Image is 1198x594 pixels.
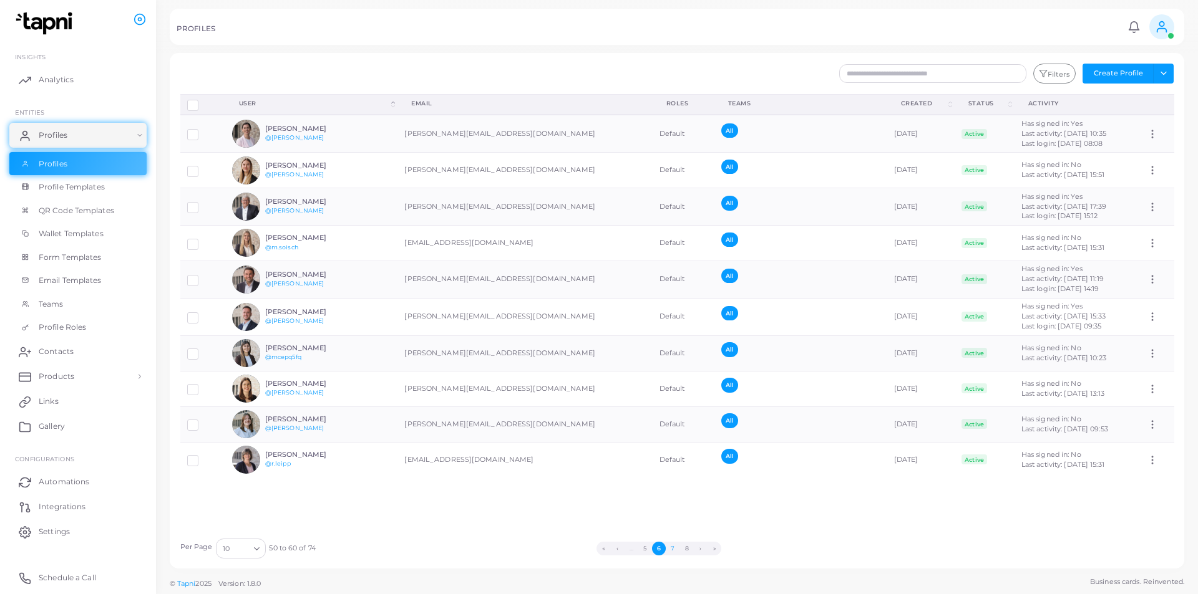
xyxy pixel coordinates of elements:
td: [PERSON_NAME][EMAIL_ADDRESS][DOMAIN_NAME] [397,261,652,298]
span: INSIGHTS [15,53,46,60]
span: Has signed in: Yes [1021,192,1083,201]
td: Default [653,371,714,406]
a: Email Templates [9,269,147,292]
h6: [PERSON_NAME] [265,344,357,352]
span: Last activity: [DATE] 10:35 [1021,129,1106,138]
ul: Pagination [316,542,1002,555]
h6: [PERSON_NAME] [265,308,357,316]
th: Row-selection [180,94,225,115]
img: avatar [232,156,260,184]
td: [DATE] [887,406,955,442]
th: Action [1140,94,1174,115]
a: Automations [9,469,147,494]
button: Filters [1033,64,1076,84]
td: Default [653,261,714,298]
h6: [PERSON_NAME] [265,198,357,206]
span: Schedule a Call [39,572,96,583]
button: Go to page 8 [680,542,694,555]
span: Last activity: [DATE] 15:33 [1021,312,1106,320]
span: Active [962,348,988,358]
a: Profile Roles [9,315,147,339]
td: Default [653,442,714,477]
button: Go to last page [708,542,721,555]
span: Has signed in: Yes [1021,302,1083,310]
span: Version: 1.8.0 [218,579,261,588]
span: All [721,342,738,357]
span: Active [962,165,988,175]
span: Active [962,201,988,211]
span: Has signed in: Yes [1021,264,1083,273]
span: © [170,578,261,589]
td: [DATE] [887,188,955,226]
span: Last activity: [DATE] 13:13 [1021,389,1104,398]
span: All [721,269,738,283]
h6: [PERSON_NAME] [265,125,357,133]
a: @[PERSON_NAME] [265,389,324,396]
span: Email Templates [39,275,102,286]
a: QR Code Templates [9,199,147,223]
span: All [721,378,738,392]
span: Last activity: [DATE] 17:39 [1021,202,1106,211]
h6: [PERSON_NAME] [265,415,357,423]
td: [DATE] [887,225,955,261]
span: Active [962,419,988,429]
span: Has signed in: No [1021,379,1081,388]
span: Teams [39,299,64,310]
a: Links [9,389,147,414]
img: avatar [232,303,260,331]
span: Last activity: [DATE] 15:31 [1021,460,1104,469]
img: avatar [232,375,260,403]
a: Products [9,364,147,389]
img: avatar [232,193,260,221]
a: logo [11,12,80,35]
span: Last activity: [DATE] 15:51 [1021,170,1104,179]
td: Default [653,406,714,442]
span: Gallery [39,421,65,432]
a: Tapni [177,579,196,588]
span: Active [962,238,988,248]
a: Teams [9,292,147,316]
td: [PERSON_NAME][EMAIL_ADDRESS][DOMAIN_NAME] [397,115,652,152]
td: Default [653,335,714,371]
span: Integrations [39,501,85,512]
label: Per Page [180,542,213,552]
div: Created [901,99,946,108]
td: [DATE] [887,153,955,188]
span: Products [39,371,74,382]
td: [DATE] [887,371,955,406]
td: [PERSON_NAME][EMAIL_ADDRESS][DOMAIN_NAME] [397,188,652,226]
span: Profile Roles [39,322,86,333]
span: Has signed in: No [1021,160,1081,169]
td: Default [653,153,714,188]
h6: [PERSON_NAME] [265,271,357,279]
span: All [721,196,738,210]
span: Business cards. Reinvented. [1090,577,1184,587]
td: [PERSON_NAME][EMAIL_ADDRESS][DOMAIN_NAME] [397,153,652,188]
a: Profiles [9,123,147,148]
span: Last activity: [DATE] 15:31 [1021,243,1104,252]
span: 50 to 60 of 74 [269,544,316,553]
img: avatar [232,410,260,438]
span: All [721,306,738,320]
button: Go to next page [694,542,708,555]
span: Contacts [39,346,74,357]
input: Search for option [231,542,249,555]
td: [DATE] [887,115,955,152]
span: Settings [39,526,70,537]
a: @[PERSON_NAME] [265,134,324,141]
img: avatar [232,120,260,148]
td: [PERSON_NAME][EMAIL_ADDRESS][DOMAIN_NAME] [397,335,652,371]
img: avatar [232,266,260,294]
td: Default [653,188,714,226]
span: Last login: [DATE] 14:19 [1021,284,1099,293]
div: Search for option [216,539,266,558]
span: All [721,232,738,247]
button: Go to page 6 [652,542,666,555]
a: Schedule a Call [9,565,147,590]
span: Links [39,396,59,407]
h6: [PERSON_NAME] [265,380,357,388]
img: avatar [232,446,260,474]
h6: [PERSON_NAME] [265,234,357,242]
a: Integrations [9,494,147,519]
td: [EMAIL_ADDRESS][DOMAIN_NAME] [397,442,652,477]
